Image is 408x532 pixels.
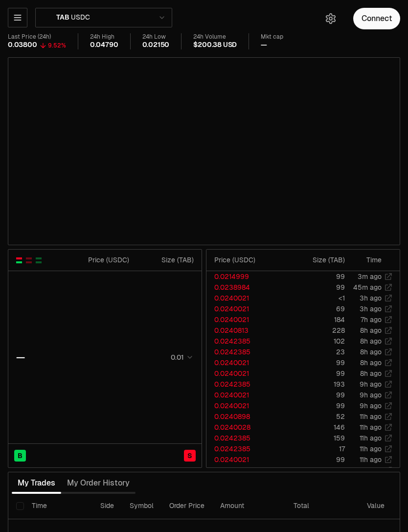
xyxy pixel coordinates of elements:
[15,256,23,264] button: Show Buy and Sell Orders
[360,412,382,421] time: 11h ago
[283,336,345,347] td: 102
[359,494,392,519] th: Value
[283,465,345,476] td: 99
[73,255,130,265] div: Price ( USDC )
[122,494,161,519] th: Symbol
[283,293,345,303] td: <1
[212,494,286,519] th: Amount
[360,466,382,475] time: 11h ago
[360,369,382,378] time: 8h ago
[142,41,170,49] div: 0.02150
[283,357,345,368] td: 99
[283,411,345,422] td: 52
[261,33,283,41] div: Mkt cap
[206,368,283,379] td: 0.0240021
[206,443,283,454] td: 0.0242385
[283,379,345,390] td: 193
[206,303,283,314] td: 0.0240021
[206,314,283,325] td: 0.0240021
[161,494,212,519] th: Order Price
[92,494,122,519] th: Side
[283,282,345,293] td: 99
[353,8,400,29] button: Connect
[283,368,345,379] td: 99
[360,347,382,356] time: 8h ago
[283,422,345,433] td: 146
[206,347,283,357] td: 0.0242385
[12,473,61,493] button: My Trades
[291,255,345,265] div: Size ( TAB )
[56,13,69,22] span: TAB
[358,272,382,281] time: 3m ago
[35,256,43,264] button: Show Buy Orders Only
[283,325,345,336] td: 228
[206,454,283,465] td: 0.0240021
[353,255,382,265] div: Time
[25,256,33,264] button: Show Sell Orders Only
[206,325,283,336] td: 0.0240813
[360,294,382,302] time: 3h ago
[8,41,37,49] div: 0.03800
[206,282,283,293] td: 0.0238984
[360,304,382,313] time: 3h ago
[214,255,282,265] div: Price ( USDC )
[283,271,345,282] td: 99
[206,422,283,433] td: 0.0240028
[206,357,283,368] td: 0.0240021
[286,494,359,519] th: Total
[16,502,24,510] button: Select all
[360,434,382,442] time: 11h ago
[283,303,345,314] td: 69
[193,41,237,49] div: $200.38 USD
[360,444,382,453] time: 11h ago
[360,423,382,432] time: 11h ago
[16,350,25,364] div: —
[168,351,194,363] button: 0.01
[360,337,382,346] time: 8h ago
[360,391,382,399] time: 9h ago
[187,451,192,461] span: S
[8,58,400,245] iframe: Financial Chart
[360,358,382,367] time: 8h ago
[360,326,382,335] time: 8h ago
[360,455,382,464] time: 11h ago
[283,400,345,411] td: 99
[206,433,283,443] td: 0.0242385
[353,283,382,292] time: 45m ago
[24,494,92,519] th: Time
[283,443,345,454] td: 17
[283,314,345,325] td: 184
[206,293,283,303] td: 0.0240021
[360,401,382,410] time: 9h ago
[206,336,283,347] td: 0.0242385
[206,379,283,390] td: 0.0242385
[193,33,237,41] div: 24h Volume
[361,315,382,324] time: 7h ago
[142,33,170,41] div: 24h Low
[206,390,283,400] td: 0.0240021
[137,255,194,265] div: Size ( TAB )
[261,41,267,49] div: —
[90,41,118,49] div: 0.04790
[206,400,283,411] td: 0.0240021
[18,451,23,461] span: B
[283,433,345,443] td: 159
[206,465,283,476] td: 0.0240030
[283,390,345,400] td: 99
[71,13,90,22] span: USDC
[206,271,283,282] td: 0.0214999
[48,42,66,49] div: 9.52%
[8,33,66,41] div: Last Price (24h)
[61,473,136,493] button: My Order History
[283,454,345,465] td: 99
[206,411,283,422] td: 0.0240898
[360,380,382,389] time: 9h ago
[90,33,118,41] div: 24h High
[283,347,345,357] td: 23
